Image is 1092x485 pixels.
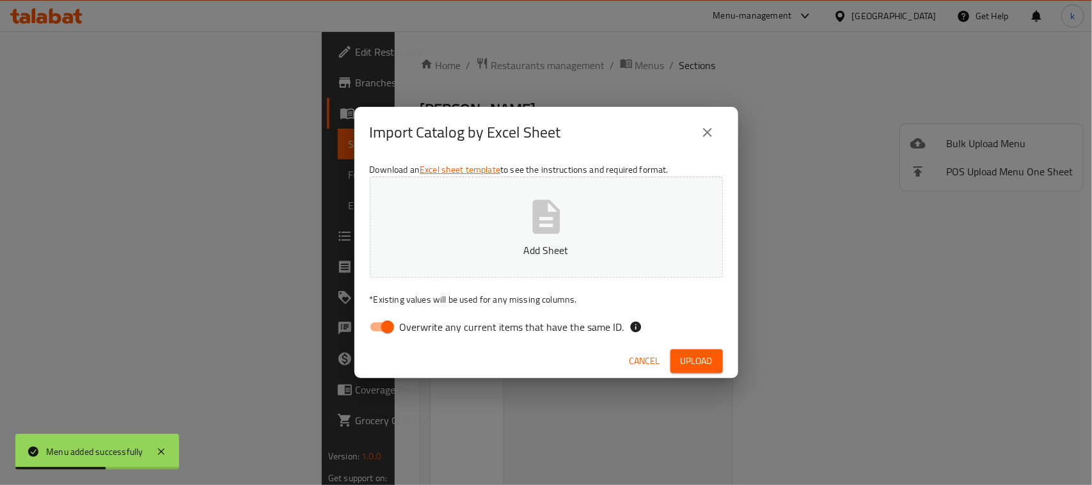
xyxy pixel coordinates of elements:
svg: If the overwrite option isn't selected, then the items that match an existing ID will be ignored ... [629,321,642,333]
span: Upload [681,353,713,369]
p: Existing values will be used for any missing columns. [370,293,723,306]
button: Add Sheet [370,177,723,278]
span: Overwrite any current items that have the same ID. [400,319,624,335]
a: Excel sheet template [420,161,500,178]
h2: Import Catalog by Excel Sheet [370,122,561,143]
button: Cancel [624,349,665,373]
button: close [692,117,723,148]
p: Add Sheet [390,242,703,258]
button: Upload [670,349,723,373]
div: Download an to see the instructions and required format. [354,158,738,344]
div: Menu added successfully [46,445,143,459]
span: Cancel [629,353,660,369]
